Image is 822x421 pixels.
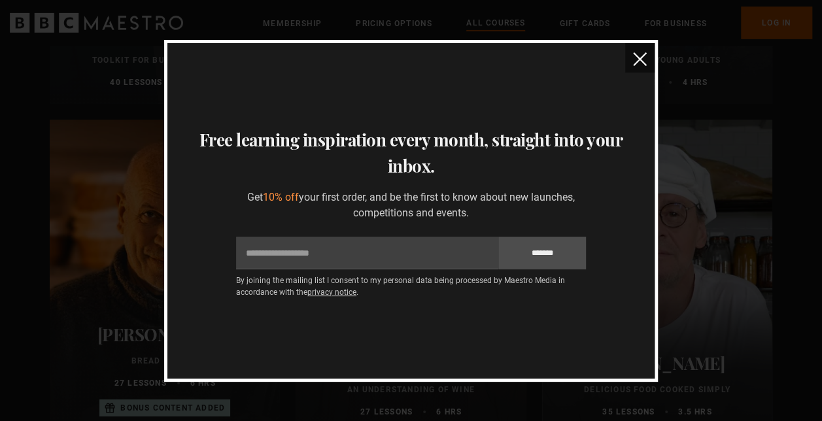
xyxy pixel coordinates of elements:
p: By joining the mailing list I consent to my personal data being processed by Maestro Media in acc... [236,275,586,298]
p: Get your first order, and be the first to know about new launches, competitions and events. [236,190,586,221]
h3: Free learning inspiration every month, straight into your inbox. [183,127,638,179]
span: 10% off [263,191,299,203]
button: close [625,43,655,73]
a: privacy notice [307,288,356,297]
